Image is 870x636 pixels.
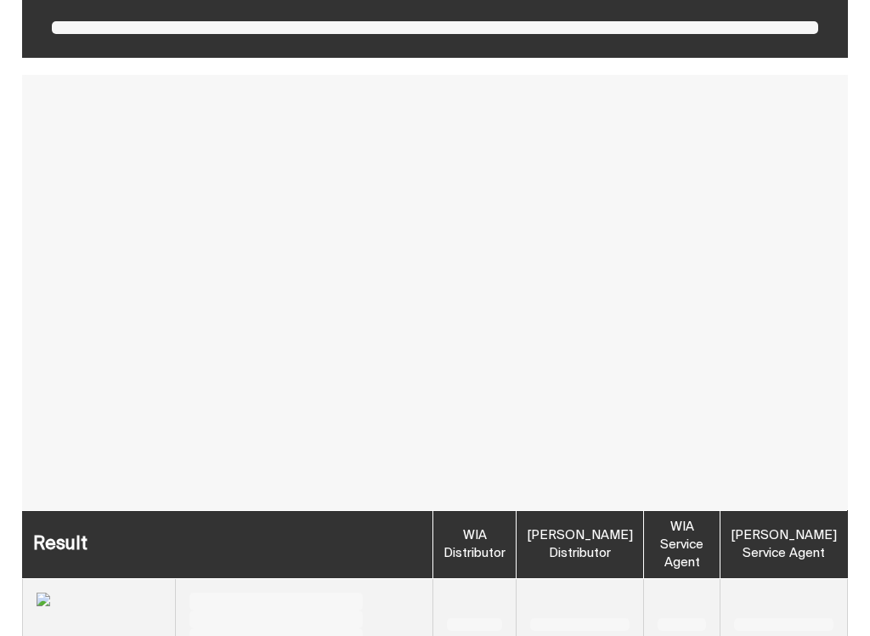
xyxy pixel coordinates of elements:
[433,510,517,578] th: WIA Distributor
[644,510,720,578] th: WIA Service Agent
[23,510,433,578] th: Result
[720,510,848,578] th: [PERSON_NAME] Service Agent
[37,593,50,606] img: undefined.png
[517,510,644,578] th: [PERSON_NAME] Distributor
